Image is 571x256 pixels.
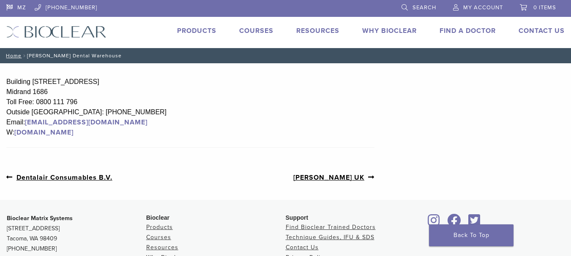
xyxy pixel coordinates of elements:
[429,224,514,246] a: Back To Top
[6,117,374,127] div: Email:
[293,172,374,183] a: [PERSON_NAME] UK
[146,224,173,231] a: Products
[440,27,496,35] a: Find A Doctor
[466,219,484,227] a: Bioclear
[146,234,171,241] a: Courses
[7,215,73,222] strong: Bioclear Matrix Systems
[146,244,178,251] a: Resources
[7,213,146,254] p: [STREET_ADDRESS] Tacoma, WA 98409 [PHONE_NUMBER]
[6,77,374,97] div: Building [STREET_ADDRESS] Midrand 1686
[6,107,374,117] div: Outside [GEOGRAPHIC_DATA]: [PHONE_NUMBER]
[425,219,443,227] a: Bioclear
[362,27,417,35] a: Why Bioclear
[296,27,339,35] a: Resources
[6,26,107,38] img: Bioclear
[533,4,556,11] span: 0 items
[6,154,374,200] nav: Post Navigation
[286,224,376,231] a: Find Bioclear Trained Doctors
[413,4,436,11] span: Search
[146,214,169,221] span: Bioclear
[25,118,148,127] a: [EMAIL_ADDRESS][DOMAIN_NAME]
[22,54,27,58] span: /
[6,172,112,183] a: Dentalair Consumables B.V.
[14,128,74,137] a: [DOMAIN_NAME]
[444,219,464,227] a: Bioclear
[177,27,216,35] a: Products
[6,97,374,107] div: Toll Free: 0800 111 796
[286,214,309,221] span: Support
[463,4,503,11] span: My Account
[3,53,22,59] a: Home
[286,234,374,241] a: Technique Guides, IFU & SDS
[519,27,565,35] a: Contact Us
[6,127,374,137] div: W:
[239,27,273,35] a: Courses
[286,244,319,251] a: Contact Us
